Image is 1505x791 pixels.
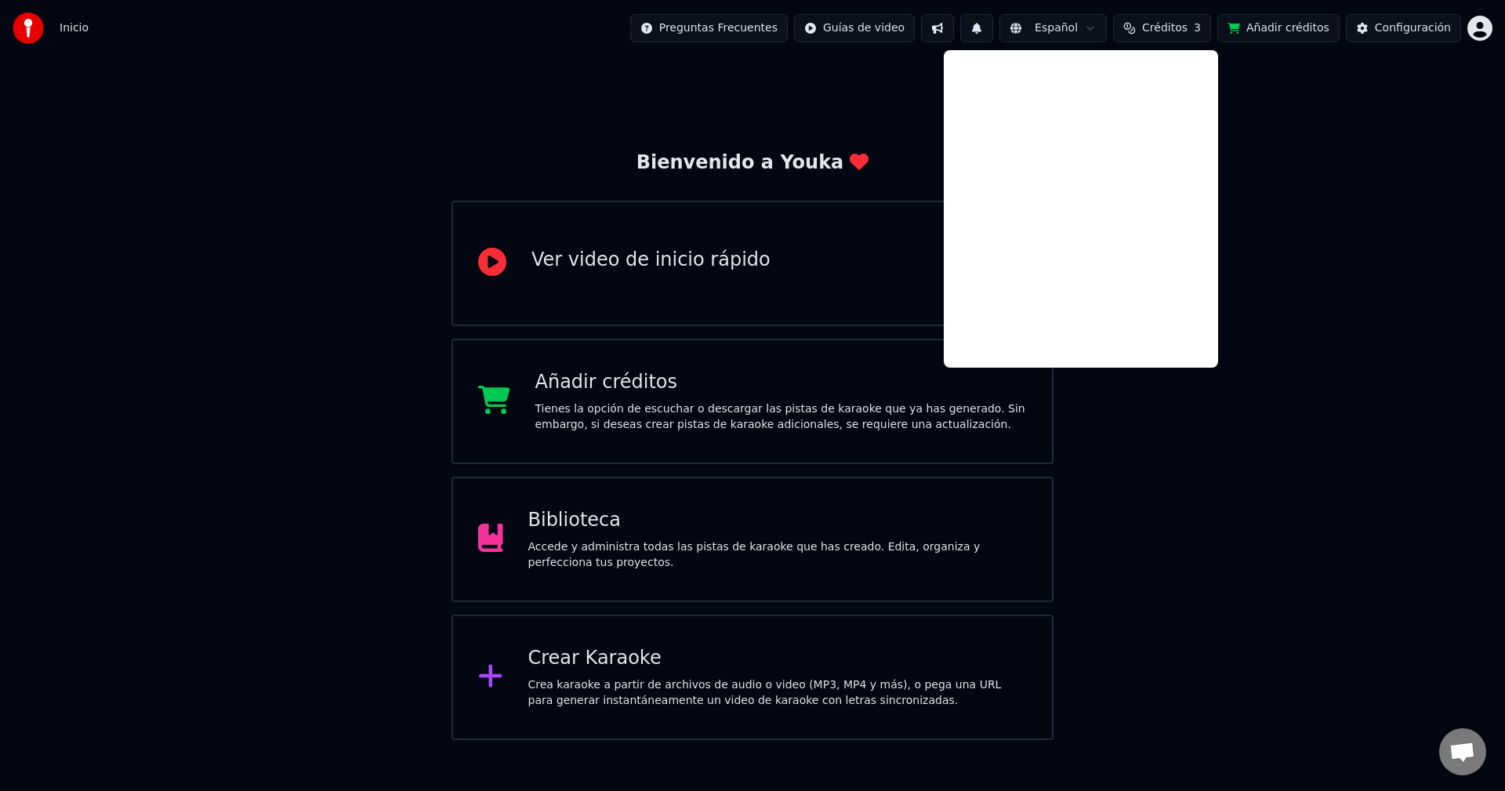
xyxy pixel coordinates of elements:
div: Accede y administra todas las pistas de karaoke que has creado. Edita, organiza y perfecciona tus... [528,539,1028,571]
div: Tienes la opción de escuchar o descargar las pistas de karaoke que ya has generado. Sin embargo, ... [535,401,1028,433]
div: Biblioteca [528,508,1028,533]
div: Configuración [1375,20,1451,36]
nav: breadcrumb [60,20,89,36]
span: Créditos [1142,20,1188,36]
div: Crear Karaoke [528,646,1028,671]
div: Añadir créditos [535,370,1028,395]
button: Créditos3 [1113,14,1211,42]
span: 3 [1194,20,1201,36]
button: Configuración [1346,14,1461,42]
div: Chat abierto [1439,728,1486,775]
div: Bienvenido a Youka [636,151,869,176]
button: Preguntas Frecuentes [630,14,788,42]
div: Ver video de inicio rápido [531,248,771,273]
button: Añadir créditos [1217,14,1340,42]
img: youka [13,13,44,44]
button: Guías de video [794,14,915,42]
span: Inicio [60,20,89,36]
div: Crea karaoke a partir de archivos de audio o video (MP3, MP4 y más), o pega una URL para generar ... [528,677,1028,709]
